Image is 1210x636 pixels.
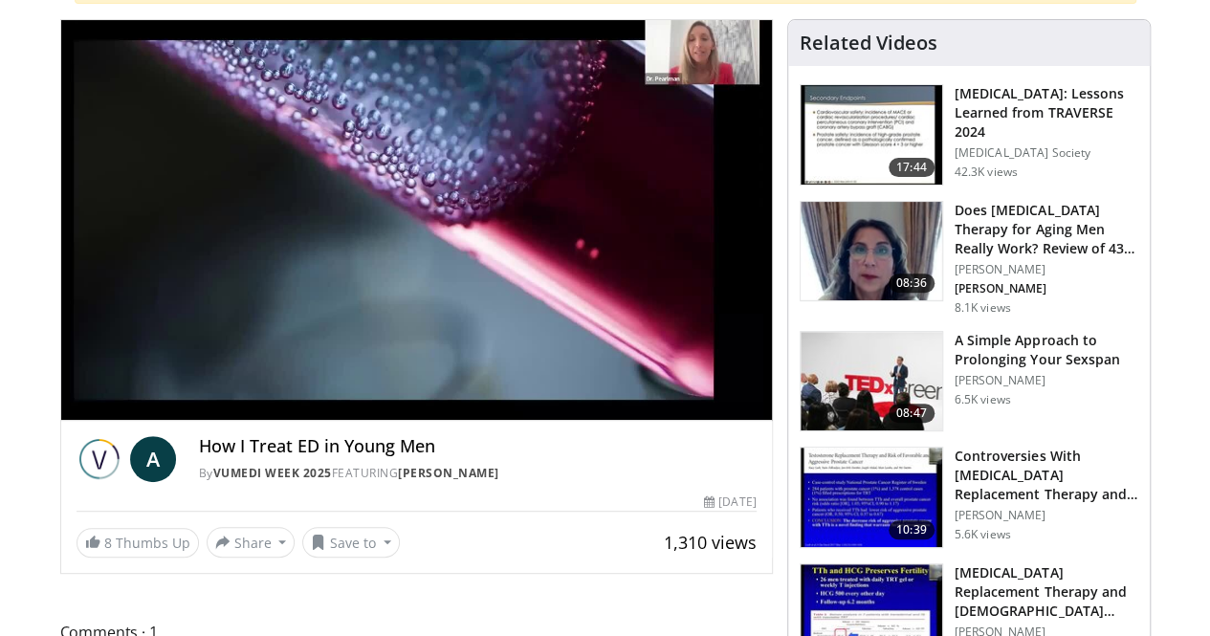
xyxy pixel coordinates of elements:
[889,158,935,177] span: 17:44
[955,300,1011,316] p: 8.1K views
[61,20,772,421] video-js: Video Player
[77,436,122,482] img: Vumedi Week 2025
[800,32,937,55] h4: Related Videos
[801,202,942,301] img: 4d4bce34-7cbb-4531-8d0c-5308a71d9d6c.150x105_q85_crop-smart_upscale.jpg
[800,447,1138,548] a: 10:39 Controversies With [MEDICAL_DATA] Replacement Therapy and [MEDICAL_DATA] Can… [PERSON_NAME]...
[955,164,1018,180] p: 42.3K views
[77,528,199,558] a: 8 Thumbs Up
[800,84,1138,186] a: 17:44 [MEDICAL_DATA]: Lessons Learned from TRAVERSE 2024 [MEDICAL_DATA] Society 42.3K views
[800,201,1138,316] a: 08:36 Does [MEDICAL_DATA] Therapy for Aging Men Really Work? Review of 43 St… [PERSON_NAME] [PERS...
[889,404,935,423] span: 08:47
[664,531,757,554] span: 1,310 views
[955,392,1011,407] p: 6.5K views
[207,527,296,558] button: Share
[800,331,1138,432] a: 08:47 A Simple Approach to Prolonging Your Sexspan [PERSON_NAME] 6.5K views
[213,465,332,481] a: Vumedi Week 2025
[801,448,942,547] img: 418933e4-fe1c-4c2e-be56-3ce3ec8efa3b.150x105_q85_crop-smart_upscale.jpg
[302,527,400,558] button: Save to
[889,274,935,293] span: 08:36
[199,465,757,482] div: By FEATURING
[955,145,1138,161] p: [MEDICAL_DATA] Society
[955,331,1138,369] h3: A Simple Approach to Prolonging Your Sexspan
[955,262,1138,277] p: [PERSON_NAME]
[398,465,499,481] a: [PERSON_NAME]
[955,201,1138,258] h3: Does [MEDICAL_DATA] Therapy for Aging Men Really Work? Review of 43 St…
[955,281,1138,296] p: [PERSON_NAME]
[955,563,1138,621] h3: [MEDICAL_DATA] Replacement Therapy and [DEMOGRAPHIC_DATA] Fertility
[199,436,757,457] h4: How I Treat ED in Young Men
[704,493,756,511] div: [DATE]
[889,520,935,539] span: 10:39
[955,373,1138,388] p: [PERSON_NAME]
[955,508,1138,523] p: [PERSON_NAME]
[955,447,1138,504] h3: Controversies With [MEDICAL_DATA] Replacement Therapy and [MEDICAL_DATA] Can…
[801,85,942,185] img: 1317c62a-2f0d-4360-bee0-b1bff80fed3c.150x105_q85_crop-smart_upscale.jpg
[955,84,1138,142] h3: [MEDICAL_DATA]: Lessons Learned from TRAVERSE 2024
[955,527,1011,542] p: 5.6K views
[130,436,176,482] a: A
[104,534,112,552] span: 8
[801,332,942,431] img: c4bd4661-e278-4c34-863c-57c104f39734.150x105_q85_crop-smart_upscale.jpg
